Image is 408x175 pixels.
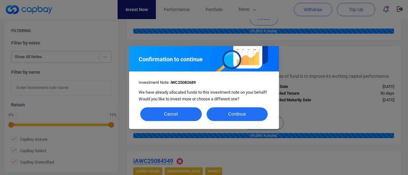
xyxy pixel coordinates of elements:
[140,107,202,121] button: Cancel
[139,80,196,85] span: Investment Note:
[171,80,196,85] span: iWC25082689
[139,56,269,63] h4: Confirmation to continue
[139,89,269,103] p: We have already allocated funds to this investment note on your behalf! Would you like to invest ...
[207,107,268,121] button: Continue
